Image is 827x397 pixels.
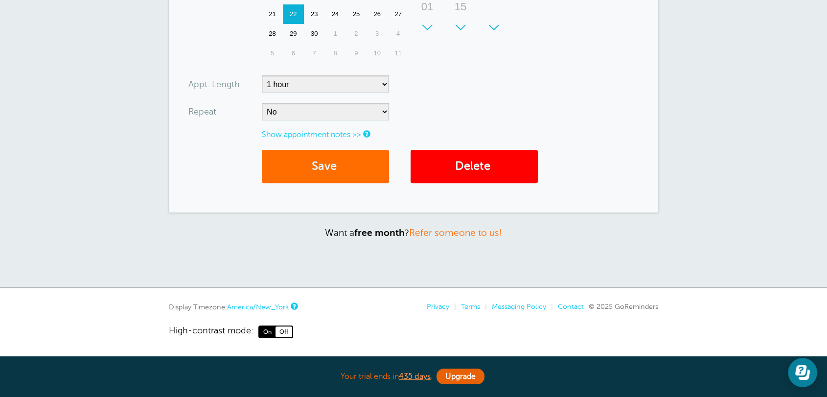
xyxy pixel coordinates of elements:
div: Tuesday, September 30 [304,24,325,44]
a: Messaging Policy [492,303,546,310]
div: 7 [304,44,325,63]
div: Monday, September 29 [283,24,304,44]
a: 435 days [399,372,431,381]
div: 6 [283,44,304,63]
div: Tuesday, October 7 [304,44,325,63]
div: 02 [415,17,439,36]
a: Notes are for internal use only, and are not visible to your clients. [363,131,369,137]
div: Friday, October 10 [367,44,388,63]
a: Upgrade [436,369,484,384]
div: Display Timezone: [169,303,297,311]
a: Show appointment notes >> [262,130,361,139]
div: Monday, October 6 [283,44,304,63]
div: Thursday, September 25 [345,4,367,24]
a: America/New_York [227,303,289,311]
div: 9 [345,44,367,63]
span: High-contrast mode: [169,326,253,338]
div: 27 [388,4,409,24]
span: Off [276,327,292,337]
iframe: Resource center [788,358,817,387]
div: Monday, September 22 [283,4,304,24]
div: 1 [325,24,346,44]
div: Saturday, October 11 [388,44,409,63]
div: Sunday, September 28 [262,24,283,44]
li: | [480,303,487,311]
div: 5 [262,44,283,63]
label: Repeat [188,107,216,116]
div: 24 [325,4,346,24]
li: | [449,303,456,311]
span: © 2025 GoReminders [589,303,658,310]
button: Save [262,150,389,184]
div: 4 [388,24,409,44]
a: Delete [411,150,538,184]
div: 23 [304,4,325,24]
div: Friday, September 26 [367,4,388,24]
div: Sunday, October 5 [262,44,283,63]
div: 22 [283,4,304,24]
div: 3 [367,24,388,44]
div: 11 [388,44,409,63]
div: Thursday, October 2 [345,24,367,44]
div: Sunday, September 21 [262,4,283,24]
div: Friday, October 3 [367,24,388,44]
div: Wednesday, October 1 [325,24,346,44]
div: 8 [325,44,346,63]
a: This is the timezone being used to display dates and times to you on this device. Click the timez... [291,303,297,309]
label: Appt. Length [188,80,240,89]
div: 26 [367,4,388,24]
span: On [259,327,276,337]
div: Tuesday, September 23 [304,4,325,24]
div: 29 [283,24,304,44]
a: Contact [558,303,584,310]
p: Want a ? [169,227,658,238]
a: Terms [461,303,480,310]
div: Saturday, October 4 [388,24,409,44]
div: Wednesday, October 8 [325,44,346,63]
div: 28 [262,24,283,44]
div: Your trial ends in . [169,366,658,387]
div: Thursday, October 9 [345,44,367,63]
div: 2 [345,24,367,44]
div: 25 [345,4,367,24]
div: Saturday, September 27 [388,4,409,24]
a: Refer someone to us! [409,228,502,238]
li: | [546,303,553,311]
div: 30 [304,24,325,44]
a: Privacy [427,303,449,310]
div: 30 [449,17,472,36]
div: Wednesday, September 24 [325,4,346,24]
strong: free month [354,228,405,238]
div: 21 [262,4,283,24]
div: 10 [367,44,388,63]
a: High-contrast mode: On Off [169,326,658,338]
